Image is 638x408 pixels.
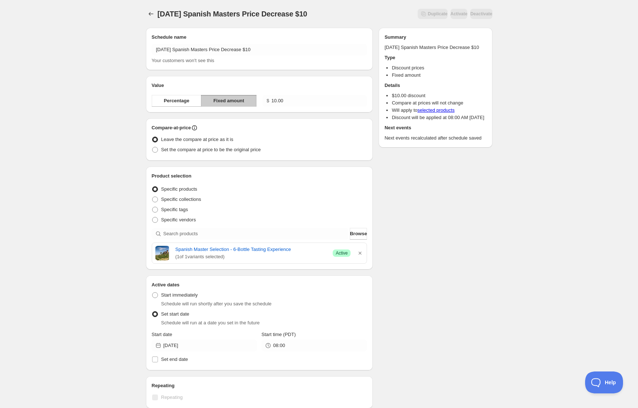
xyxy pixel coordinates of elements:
p: [DATE] Spanish Masters Price Decrease $10 [384,44,486,51]
span: [DATE] Spanish Masters Price Decrease $10 [158,10,308,18]
li: Will apply to [392,107,486,114]
li: $ 10.00 discount [392,92,486,99]
button: Fixed amount [201,95,256,107]
span: $ [267,98,269,103]
h2: Value [152,82,367,89]
li: Discount will be applied at 08:00 AM [DATE] [392,114,486,121]
li: Compare at prices will not change [392,99,486,107]
span: Schedule will run shortly after you save the schedule [161,301,272,306]
span: Percentage [164,97,189,104]
h2: Active dates [152,281,367,289]
h2: Summary [384,34,486,41]
span: Leave the compare at price as it is [161,137,233,142]
a: selected products [417,107,455,113]
span: Specific tags [161,207,188,212]
span: Fixed amount [213,97,244,104]
span: Schedule will run at a date you set in the future [161,320,260,325]
button: Schedules [146,9,156,19]
h2: Next events [384,124,486,131]
h2: Schedule name [152,34,367,41]
h2: Product selection [152,172,367,180]
h2: Compare-at-price [152,124,191,131]
li: Discount prices [392,64,486,72]
span: Specific collections [161,197,201,202]
iframe: Toggle Customer Support [585,371,623,393]
span: Browse [350,230,367,237]
p: Next events recalculated after schedule saved [384,134,486,142]
a: Spanish Master Selection - 6-Bottle Tasting Experience [175,246,327,253]
span: Set start date [161,311,189,317]
span: Specific products [161,186,197,192]
span: Start date [152,332,172,337]
span: Active [336,250,348,256]
input: Search products [163,228,349,240]
span: Your customers won't see this [152,58,214,63]
h2: Details [384,82,486,89]
h2: Type [384,54,486,61]
button: Percentage [152,95,202,107]
span: Specific vendors [161,217,196,222]
span: Start immediately [161,292,198,298]
span: ( 1 of 1 variants selected) [175,253,327,260]
li: Fixed amount [392,72,486,79]
span: Repeating [161,394,183,400]
button: Browse [350,228,367,240]
span: Start time (PDT) [262,332,296,337]
h2: Repeating [152,382,367,389]
span: Set end date [161,356,188,362]
span: Set the compare at price to be the original price [161,147,261,152]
